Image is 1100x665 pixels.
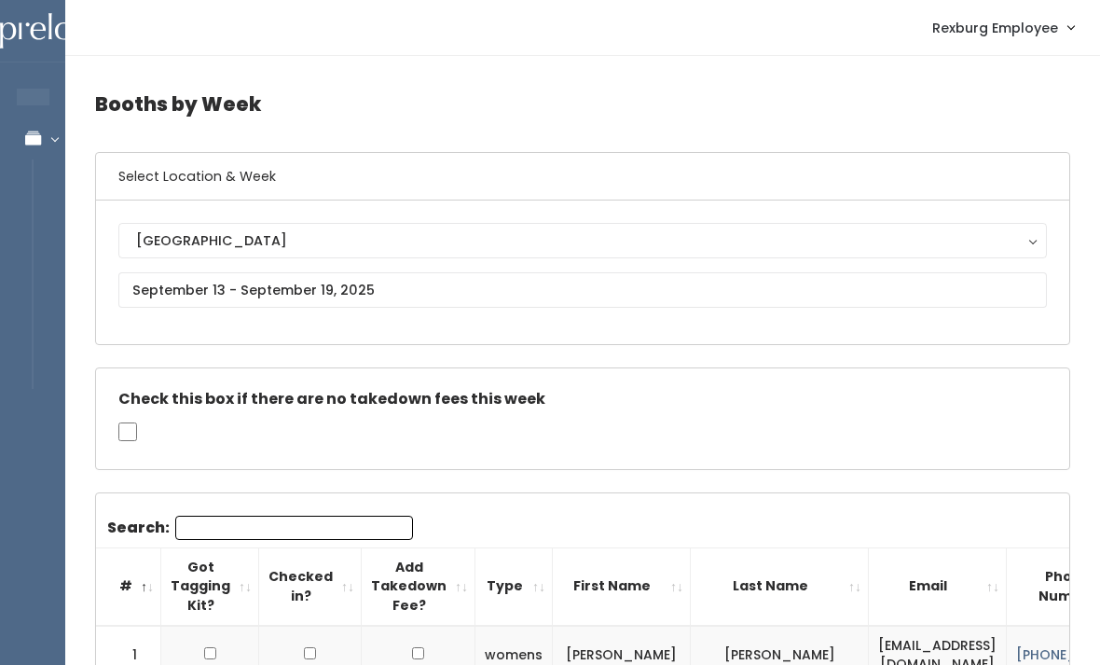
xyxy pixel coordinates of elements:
[691,547,869,625] th: Last Name: activate to sort column ascending
[175,516,413,540] input: Search:
[161,547,259,625] th: Got Tagging Kit?: activate to sort column ascending
[259,547,362,625] th: Checked in?: activate to sort column ascending
[932,18,1058,38] span: Rexburg Employee
[118,272,1047,308] input: September 13 - September 19, 2025
[914,7,1093,48] a: Rexburg Employee
[107,516,413,540] label: Search:
[869,547,1007,625] th: Email: activate to sort column ascending
[118,223,1047,258] button: [GEOGRAPHIC_DATA]
[118,391,1047,408] h5: Check this box if there are no takedown fees this week
[95,78,1070,130] h4: Booths by Week
[96,153,1069,201] h6: Select Location & Week
[96,547,161,625] th: #: activate to sort column descending
[136,230,1029,251] div: [GEOGRAPHIC_DATA]
[553,547,691,625] th: First Name: activate to sort column ascending
[362,547,475,625] th: Add Takedown Fee?: activate to sort column ascending
[475,547,553,625] th: Type: activate to sort column ascending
